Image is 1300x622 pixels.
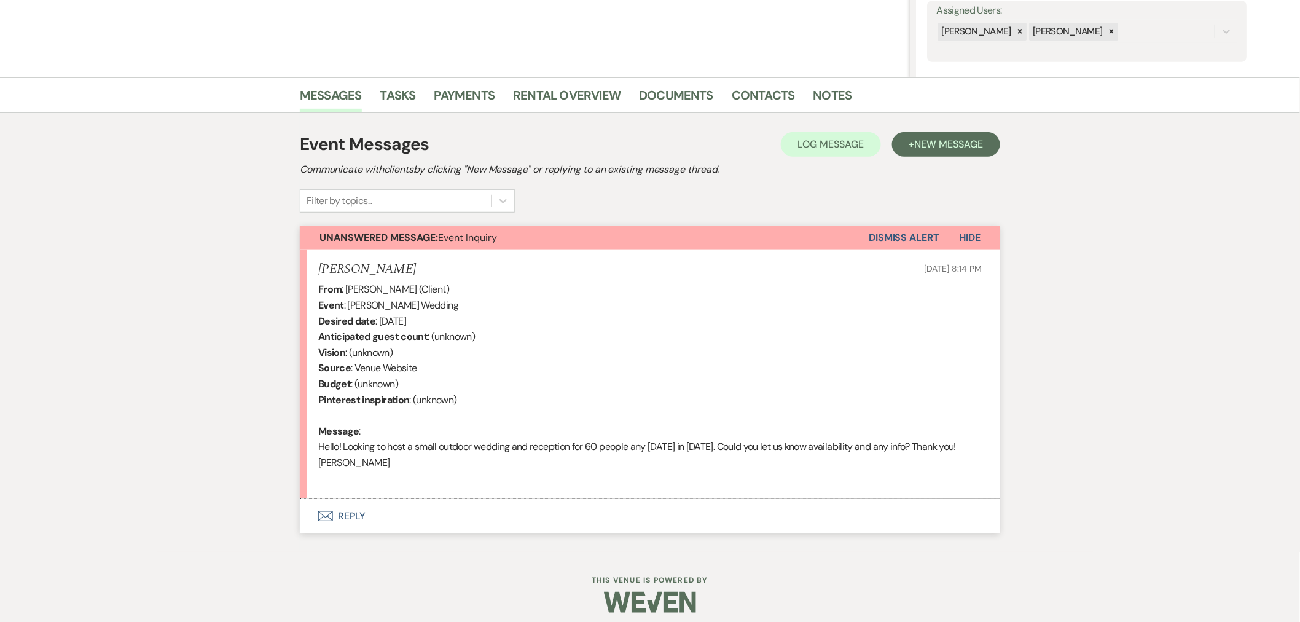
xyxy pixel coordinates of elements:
b: Budget [318,377,351,390]
button: Dismiss Alert [869,226,939,250]
b: Desired date [318,315,375,328]
div: Filter by topics... [307,194,372,208]
b: Event [318,299,344,312]
h2: Communicate with clients by clicking "New Message" or replying to an existing message thread. [300,162,1000,177]
span: New Message [915,138,983,151]
b: Pinterest inspiration [318,393,410,406]
a: Messages [300,85,362,112]
b: Message [318,425,359,438]
button: +New Message [892,132,1000,157]
div: [PERSON_NAME] [1029,23,1105,41]
a: Documents [639,85,713,112]
b: Source [318,361,351,374]
h1: Event Messages [300,132,429,157]
button: Hide [939,226,1000,250]
a: Notes [813,85,852,112]
span: Event Inquiry [319,231,497,244]
strong: Unanswered Message: [319,231,438,244]
a: Tasks [380,85,416,112]
button: Unanswered Message:Event Inquiry [300,226,869,250]
h5: [PERSON_NAME] [318,262,416,277]
a: Contacts [732,85,795,112]
label: Assigned Users: [936,2,1237,20]
a: Payments [434,85,495,112]
b: From [318,283,342,296]
button: Reply [300,499,1000,533]
span: Hide [959,231,981,244]
b: Anticipated guest count [318,330,428,343]
b: Vision [318,346,345,359]
div: [PERSON_NAME] [938,23,1013,41]
a: Rental Overview [513,85,621,112]
span: Log Message [798,138,864,151]
button: Log Message [781,132,881,157]
div: : [PERSON_NAME] (Client) : [PERSON_NAME] Wedding : [DATE] : (unknown) : (unknown) : Venue Website... [318,281,982,486]
span: [DATE] 8:14 PM [925,263,982,274]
